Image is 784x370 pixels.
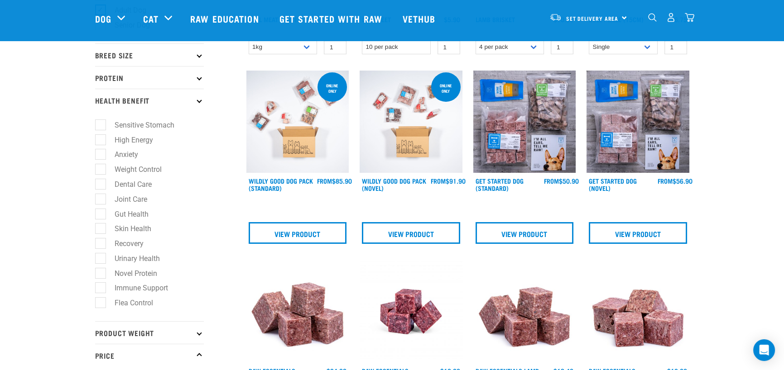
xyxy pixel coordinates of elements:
img: home-icon-1@2x.png [648,13,657,22]
label: Novel Protein [100,268,161,279]
span: FROM [544,179,559,182]
span: Set Delivery Area [566,17,619,20]
span: FROM [658,179,673,182]
img: home-icon@2x.png [685,13,694,22]
p: Health Benefit [95,89,204,111]
img: van-moving.png [549,13,562,21]
p: Breed Size [95,43,204,66]
div: Online Only [317,79,347,98]
a: Cat [143,12,159,25]
p: Protein [95,66,204,89]
img: user.png [666,13,676,22]
p: Product Weight [95,321,204,344]
label: Skin Health [100,223,155,234]
input: 1 [324,40,346,54]
a: Wildly Good Dog Pack (Novel) [362,179,426,190]
img: Dog 0 2sec [246,71,349,173]
div: $56.90 [658,177,693,185]
label: Sensitive Stomach [100,119,178,131]
img: ?1041 RE Lamb Mix 01 [473,260,576,363]
img: Pile Of Cubed Chicken Wild Meat Mix [246,260,349,363]
label: Immune Support [100,282,172,294]
a: Get Started Dog (Standard) [476,179,524,190]
label: Flea Control [100,297,157,308]
label: High Energy [100,134,157,146]
a: Raw Education [181,0,270,37]
label: Recovery [100,238,147,249]
label: Joint Care [100,194,151,205]
img: 1113 RE Venison Mix 01 [587,260,689,363]
img: NSP Dog Standard Update [473,71,576,173]
label: Gut Health [100,209,152,220]
a: Dog [95,12,111,25]
img: Chicken Venison mix 1655 [360,260,462,363]
div: Open Intercom Messenger [753,339,775,361]
label: Weight Control [100,164,165,175]
a: Get Started Dog (Novel) [589,179,637,190]
a: View Product [476,222,574,244]
div: Online Only [431,79,461,98]
a: Vethub [394,0,447,37]
label: Anxiety [100,149,142,160]
label: Urinary Health [100,253,164,264]
span: FROM [431,179,446,182]
p: Price [95,344,204,366]
label: Dental Care [100,179,155,190]
div: $91.90 [431,177,466,185]
a: View Product [362,222,460,244]
img: Dog Novel 0 2sec [360,71,462,173]
div: $50.90 [544,177,579,185]
input: 1 [438,40,460,54]
a: Get started with Raw [270,0,394,37]
a: View Product [589,222,687,244]
img: NSP Dog Novel Update [587,71,689,173]
a: View Product [249,222,347,244]
span: FROM [317,179,332,182]
div: $85.90 [317,177,352,185]
input: 1 [664,40,687,54]
a: Wildly Good Dog Pack (Standard) [249,179,313,190]
input: 1 [551,40,573,54]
